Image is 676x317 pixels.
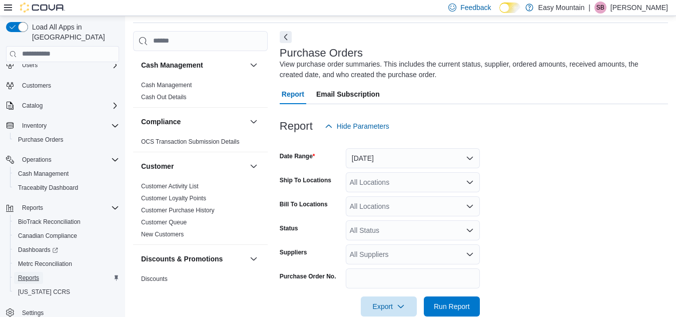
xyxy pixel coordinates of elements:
h3: Compliance [141,117,181,127]
span: New Customers [141,230,184,238]
span: OCS Transaction Submission Details [141,138,240,146]
span: Hide Parameters [337,121,389,131]
h3: Discounts & Promotions [141,254,223,264]
input: Dark Mode [499,3,520,13]
button: Discounts & Promotions [141,254,246,264]
span: Customer Loyalty Points [141,194,206,202]
label: Purchase Order No. [280,272,336,280]
button: Purchase Orders [10,133,123,147]
button: Users [18,59,42,71]
span: Customer Purchase History [141,206,215,214]
label: Bill To Locations [280,200,328,208]
span: Metrc Reconciliation [18,260,72,268]
span: Traceabilty Dashboard [18,184,78,192]
a: Cash Out Details [141,94,187,101]
button: Discounts & Promotions [248,253,260,265]
span: Customer Activity List [141,182,199,190]
span: Customers [18,79,119,92]
button: BioTrack Reconciliation [10,215,123,229]
button: Reports [10,271,123,285]
a: Customer Loyalty Points [141,195,206,202]
span: Dashboards [14,244,119,256]
h3: Cash Management [141,60,203,70]
span: Report [282,84,304,104]
button: Run Report [424,296,480,316]
span: Washington CCRS [14,286,119,298]
a: Dashboards [10,243,123,257]
button: Compliance [141,117,246,127]
p: Easy Mountain [538,2,585,14]
img: Cova [20,3,65,13]
span: Settings [22,309,44,317]
button: Cash Management [248,59,260,71]
div: Stephen Burley [594,2,606,14]
span: Load All Apps in [GEOGRAPHIC_DATA] [28,22,119,42]
button: Customer [141,161,246,171]
span: Run Report [434,301,470,311]
button: Hide Parameters [321,116,393,136]
span: Cash Management [14,168,119,180]
label: Ship To Locations [280,176,331,184]
a: Promotion Details [141,287,189,294]
button: [US_STATE] CCRS [10,285,123,299]
span: Dashboards [18,246,58,254]
a: Traceabilty Dashboard [14,182,82,194]
button: Reports [2,201,123,215]
button: Inventory [18,120,51,132]
button: Users [2,58,123,72]
span: Customer Queue [141,218,187,226]
span: Cash Management [18,170,69,178]
span: Catalog [18,100,119,112]
button: Open list of options [466,226,474,234]
a: Purchase Orders [14,134,68,146]
button: Metrc Reconciliation [10,257,123,271]
a: Customer Activity List [141,183,199,190]
span: Reports [22,204,43,212]
label: Status [280,224,298,232]
button: Catalog [2,99,123,113]
button: Open list of options [466,178,474,186]
button: Traceabilty Dashboard [10,181,123,195]
a: Customer Queue [141,219,187,226]
span: Export [367,296,411,316]
span: Promotion Details [141,287,189,295]
span: Email Subscription [316,84,380,104]
div: Cash Management [133,79,268,107]
label: Date Range [280,152,315,160]
h3: Customer [141,161,174,171]
span: Catalog [22,102,43,110]
div: Discounts & Promotions [133,273,268,313]
button: Reports [18,202,47,214]
p: | [588,2,590,14]
span: Inventory [22,122,47,130]
span: Users [22,61,38,69]
a: New Customers [141,231,184,238]
span: [US_STATE] CCRS [18,288,70,296]
a: Customers [18,80,55,92]
button: [DATE] [346,148,480,168]
span: Traceabilty Dashboard [14,182,119,194]
span: Metrc Reconciliation [14,258,119,270]
button: Operations [18,154,56,166]
span: BioTrack Reconciliation [14,216,119,228]
a: BioTrack Reconciliation [14,216,85,228]
div: Compliance [133,136,268,152]
a: Cash Management [14,168,73,180]
a: [US_STATE] CCRS [14,286,74,298]
button: Canadian Compliance [10,229,123,243]
button: Open list of options [466,202,474,210]
span: Canadian Compliance [14,230,119,242]
button: Catalog [18,100,47,112]
span: Discounts [141,275,168,283]
button: Operations [2,153,123,167]
div: Customer [133,180,268,244]
div: View purchase order summaries. This includes the current status, supplier, ordered amounts, recei... [280,59,663,80]
span: BioTrack Reconciliation [18,218,81,226]
h3: Purchase Orders [280,47,363,59]
a: Metrc Reconciliation [14,258,76,270]
a: Reports [14,272,43,284]
a: Cash Management [141,82,192,89]
span: Reports [18,274,39,282]
label: Suppliers [280,248,307,256]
